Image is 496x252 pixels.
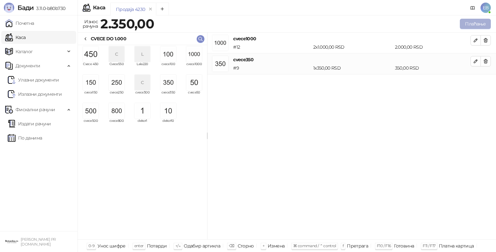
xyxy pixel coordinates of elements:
span: cvece1000 [184,63,204,72]
span: enter [134,243,144,248]
span: Cvece 450 [80,63,101,72]
span: ⌫ [229,243,234,248]
img: Slika [109,103,124,119]
h4: cvece1000 [233,35,470,42]
span: cvece250 [106,91,127,101]
div: Потврди [147,242,167,250]
div: Каса [93,5,105,10]
span: EB [480,3,491,13]
span: + [263,243,264,248]
div: C [109,46,124,62]
div: grid [78,45,207,239]
a: По данима [8,131,42,144]
div: # 9 [232,64,312,72]
span: cvece350 [158,91,179,101]
div: 350,00 RSD [394,64,472,72]
span: cvece50 [184,91,204,101]
img: Slika [160,75,176,90]
div: Продаја 4230 [116,6,145,13]
div: Измена [268,242,284,250]
span: cvece150 [80,91,101,101]
span: cvece100 [158,63,179,72]
img: Logo [4,3,14,13]
a: Ulazni dokumentiУлазни документи [8,73,59,86]
div: Сторно [238,242,254,250]
span: 3.11.0-b80b730 [34,5,65,11]
img: Slika [109,75,124,90]
div: L [135,46,150,62]
span: Фискални рачуни [15,103,55,116]
a: Почетна [5,17,34,30]
img: Slika [83,103,98,119]
span: dekor10 [158,119,179,129]
button: remove [146,6,155,12]
button: Плаћање [460,19,491,29]
a: Каса [5,31,26,44]
div: Готовина [394,242,414,250]
img: Slika [83,75,98,90]
img: Slika [160,46,176,62]
div: 2.000,00 RSD [394,44,472,51]
span: dekor1 [132,119,153,129]
div: Износ рачуна [81,17,99,30]
a: Издати рачуни [8,117,51,130]
span: ↑/↓ [175,243,181,248]
img: Slika [186,75,202,90]
h4: cvece350 [233,56,470,63]
a: Излазни документи [8,88,62,101]
span: cvece800 [106,119,127,129]
strong: 2.350,00 [100,16,154,32]
div: 2 x 1.000,00 RSD [312,44,394,51]
span: Lala220 [132,63,153,72]
span: F11 / F17 [423,243,435,248]
div: # 12 [232,44,312,51]
div: Претрага [347,242,368,250]
div: Одабир артикла [184,242,220,250]
button: Add tab [156,3,169,15]
span: ⌘ command / ⌃ control [293,243,336,248]
div: Платна картица [439,242,474,250]
img: Slika [83,46,98,62]
img: 64x64-companyLogo-0e2e8aaa-0bd2-431b-8613-6e3c65811325.png [5,235,18,248]
span: cvece300 [132,91,153,101]
span: Каталог [15,45,33,58]
span: cvece500 [80,119,101,129]
div: 1 x 350,00 RSD [312,64,394,72]
a: Документација [468,3,478,13]
img: Slika [186,46,202,62]
div: CVECE DO 1.000 [91,35,126,42]
span: Cvece550 [106,63,127,72]
div: C [135,75,150,90]
span: Бади [17,4,34,12]
img: Slika [160,103,176,119]
small: [PERSON_NAME] PR [DOMAIN_NAME] [21,237,56,247]
span: F10 / F16 [377,243,391,248]
span: Документи [15,59,40,72]
img: Slika [135,103,150,119]
span: 0-9 [88,243,94,248]
span: f [343,243,344,248]
div: Унос шифре [98,242,126,250]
